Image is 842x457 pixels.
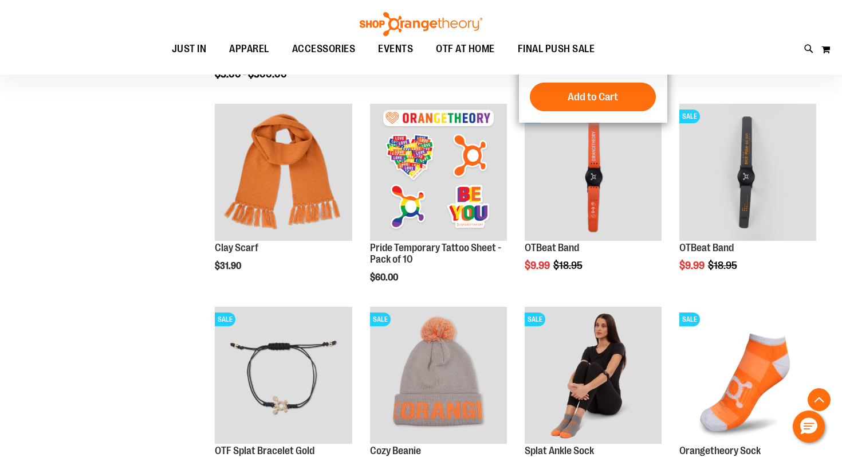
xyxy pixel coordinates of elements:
button: Back To Top [808,388,831,411]
a: Product image for Orangetheory SockSALE [679,307,816,446]
a: FINAL PUSH SALE [506,36,607,63]
button: Add to Cart [530,83,656,111]
a: JUST IN [160,36,218,63]
a: Product image for Splat Bracelet GoldSALE [215,307,352,446]
div: product [519,98,667,300]
img: Main view of OTF Cozy Scarf Grey [370,307,507,444]
span: SALE [215,313,235,326]
a: EVENTS [367,36,424,63]
img: Clay Scarf [215,104,352,241]
span: ACCESSORIES [292,36,356,62]
a: OTF AT HOME [424,36,506,63]
span: $9.99 [525,260,552,271]
img: Shop Orangetheory [358,12,484,36]
a: Main view of OTF Cozy Scarf GreySALE [370,307,507,446]
a: Cozy Beanie [370,445,421,456]
a: OTBeat Band [525,242,579,253]
span: APPAREL [229,36,269,62]
span: FINAL PUSH SALE [518,36,595,62]
a: OTBeat BandSALE [525,104,662,243]
img: Pride Temporary Tattoo Sheet - Pack of 10 [370,104,507,241]
a: Product image for Splat Ankle SockSALE [525,307,662,446]
span: JUST IN [172,36,207,62]
span: $18.95 [708,260,739,271]
span: $60.00 [370,272,400,283]
a: Clay Scarf [215,242,258,253]
span: $18.95 [553,260,584,271]
a: Pride Temporary Tattoo Sheet - Pack of 10 [370,104,507,243]
a: APPAREL [218,36,281,63]
a: Clay Scarf [215,104,352,243]
div: product [209,98,357,300]
span: $31.90 [215,261,243,271]
img: OTBeat Band [525,104,662,241]
img: Product image for Splat Ankle Sock [525,307,662,444]
span: SALE [370,313,391,326]
a: OTBeat BandSALE [679,104,816,243]
span: $9.99 [679,260,706,271]
img: Product image for Splat Bracelet Gold [215,307,352,444]
a: ACCESSORIES [281,36,367,62]
div: product [674,98,822,300]
span: Add to Cart [568,91,618,103]
span: SALE [679,110,700,123]
button: Hello, have a question? Let’s chat. [793,411,825,443]
img: OTBeat Band [679,104,816,241]
span: SALE [679,313,700,326]
span: OTF AT HOME [436,36,495,62]
span: EVENTS [378,36,413,62]
a: OTBeat Band [679,242,734,253]
a: Splat Ankle Sock [525,445,594,456]
img: Product image for Orangetheory Sock [679,307,816,444]
a: OTF Splat Bracelet Gold [215,445,314,456]
span: SALE [525,313,545,326]
a: Pride Temporary Tattoo Sheet - Pack of 10 [370,242,501,265]
a: Orangetheory Sock [679,445,761,456]
div: product [364,98,513,312]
